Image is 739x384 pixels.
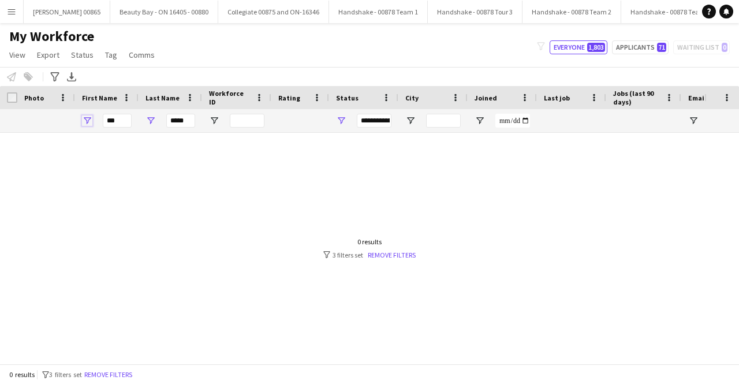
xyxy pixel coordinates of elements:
span: Photo [24,94,44,102]
input: Joined Filter Input [495,114,530,128]
button: Handshake - 00878 Team 1 [329,1,428,23]
span: Jobs (last 90 days) [613,89,660,106]
span: Status [71,50,94,60]
span: Joined [475,94,497,102]
button: Open Filter Menu [405,115,416,126]
button: Open Filter Menu [475,115,485,126]
a: Remove filters [368,251,416,259]
button: Handshake - 00878 Tour 3 [428,1,522,23]
span: Comms [129,50,155,60]
span: View [9,50,25,60]
span: City [405,94,419,102]
app-action-btn: Export XLSX [65,70,79,84]
button: Open Filter Menu [336,115,346,126]
span: 1,803 [587,43,605,52]
a: Export [32,47,64,62]
input: Workforce ID Filter Input [230,114,264,128]
span: Last job [544,94,570,102]
input: Last Name Filter Input [166,114,195,128]
button: Open Filter Menu [145,115,156,126]
div: 3 filters set [323,251,416,259]
span: Email [688,94,707,102]
button: Collegiate 00875 and ON-16346 [218,1,329,23]
span: Workforce ID [209,89,251,106]
a: Comms [124,47,159,62]
span: First Name [82,94,117,102]
button: Remove filters [82,368,135,381]
a: View [5,47,30,62]
span: 3 filters set [49,370,82,379]
input: First Name Filter Input [103,114,132,128]
span: Tag [105,50,117,60]
span: Status [336,94,359,102]
div: 0 results [323,237,416,246]
span: Last Name [145,94,180,102]
button: Open Filter Menu [82,115,92,126]
span: My Workforce [9,28,94,45]
input: City Filter Input [426,114,461,128]
button: Beauty Bay - ON 16405 - 00880 [110,1,218,23]
input: Column with Header Selection [7,92,17,103]
app-action-btn: Advanced filters [48,70,62,84]
button: Open Filter Menu [209,115,219,126]
button: Everyone1,803 [550,40,607,54]
button: Handshake - 00878 Team 4 [621,1,720,23]
button: Open Filter Menu [688,115,699,126]
button: [PERSON_NAME] 00865 [24,1,110,23]
span: 71 [657,43,666,52]
button: Handshake - 00878 Team 2 [522,1,621,23]
button: Applicants71 [612,40,669,54]
span: Export [37,50,59,60]
span: Rating [278,94,300,102]
a: Tag [100,47,122,62]
a: Status [66,47,98,62]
